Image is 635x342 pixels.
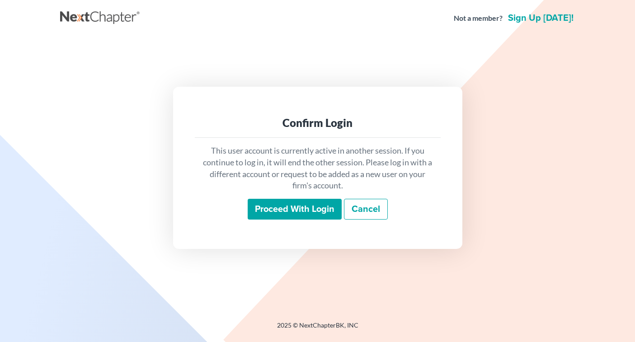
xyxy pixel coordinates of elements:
[202,145,433,192] p: This user account is currently active in another session. If you continue to log in, it will end ...
[60,321,575,337] div: 2025 © NextChapterBK, INC
[248,199,342,220] input: Proceed with login
[344,199,388,220] a: Cancel
[506,14,575,23] a: Sign up [DATE]!
[202,116,433,130] div: Confirm Login
[454,13,503,23] strong: Not a member?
